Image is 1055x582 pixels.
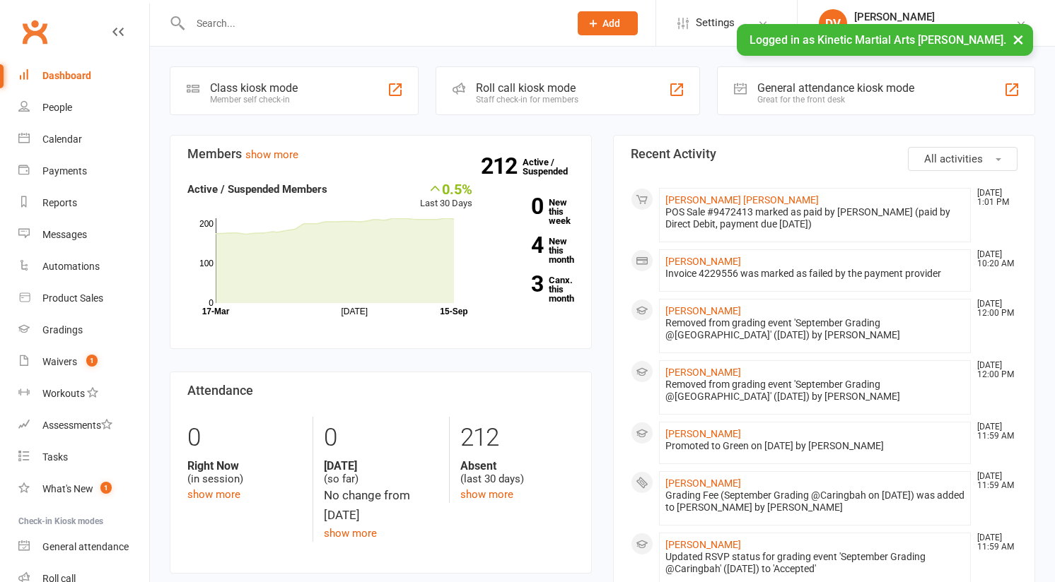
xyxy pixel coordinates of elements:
div: Automations [42,261,100,272]
a: Automations [18,251,149,283]
a: 212Active / Suspended [523,147,585,186]
div: Dashboard [42,70,91,81]
time: [DATE] 12:00 PM [970,361,1017,379]
button: × [1006,24,1031,54]
a: Product Sales [18,283,149,314]
div: Gradings [42,324,83,335]
div: 0.5% [420,181,472,196]
div: 212 [460,417,574,459]
div: DV [819,9,847,37]
a: Clubworx [17,14,52,49]
span: 1 [100,482,112,494]
div: People [42,102,72,113]
div: General attendance [42,541,129,552]
div: Calendar [42,133,82,145]
a: Dashboard [18,60,149,92]
a: show more [245,148,298,161]
strong: 212 [481,155,523,177]
a: Tasks [18,441,149,473]
div: Last 30 Days [420,181,472,211]
span: All activities [924,153,983,165]
a: Reports [18,187,149,219]
strong: Active / Suspended Members [187,183,327,196]
input: Search... [186,13,559,33]
span: Settings [696,7,735,39]
button: All activities [908,147,1018,171]
h3: Attendance [187,384,574,398]
div: Workouts [42,388,85,399]
strong: 4 [494,234,543,256]
div: (so far) [324,459,438,486]
div: No change from [DATE] [324,486,438,524]
div: 0 [324,417,438,459]
div: General attendance kiosk mode [757,81,914,95]
strong: Right Now [187,459,302,473]
div: Roll call kiosk mode [476,81,578,95]
a: 3Canx. this month [494,275,574,303]
div: Payments [42,165,87,177]
div: Waivers [42,356,77,367]
a: [PERSON_NAME] [665,477,741,489]
a: [PERSON_NAME] [PERSON_NAME] [665,194,819,206]
time: [DATE] 11:59 AM [970,472,1017,490]
div: Updated RSVP status for grading event 'September Grading @Caringbah' ([DATE]) to 'Accepted' [665,551,964,575]
div: Great for the front desk [757,95,914,105]
a: Payments [18,155,149,187]
a: [PERSON_NAME] [665,367,741,378]
div: [PERSON_NAME] [854,11,1015,23]
strong: 0 [494,196,543,217]
div: Member self check-in [210,95,298,105]
div: Messages [42,229,87,240]
a: [PERSON_NAME] [665,428,741,439]
strong: [DATE] [324,459,438,473]
div: What's New [42,483,93,494]
a: People [18,92,149,124]
div: Invoice 4229556 was marked as failed by the payment provider [665,268,964,280]
div: Tasks [42,451,68,463]
a: [PERSON_NAME] [665,539,741,550]
div: (in session) [187,459,302,486]
div: Removed from grading event 'September Grading @[GEOGRAPHIC_DATA]' ([DATE]) by [PERSON_NAME] [665,317,964,341]
div: Class kiosk mode [210,81,298,95]
a: General attendance kiosk mode [18,531,149,563]
strong: Absent [460,459,574,473]
div: Promoted to Green on [DATE] by [PERSON_NAME] [665,440,964,452]
span: Logged in as Kinetic Martial Arts [PERSON_NAME]. [750,33,1006,47]
a: 0New this week [494,198,574,225]
span: Add [602,18,620,29]
div: Staff check-in for members [476,95,578,105]
a: [PERSON_NAME] [665,305,741,316]
a: 4New this month [494,237,574,264]
span: 1 [86,355,98,367]
div: Kinetic Martial Arts [PERSON_NAME] [854,23,1015,36]
a: Gradings [18,314,149,346]
div: (last 30 days) [460,459,574,486]
div: 0 [187,417,302,459]
time: [DATE] 12:00 PM [970,299,1017,318]
a: Workouts [18,378,149,410]
button: Add [578,11,638,35]
div: POS Sale #9472413 marked as paid by [PERSON_NAME] (paid by Direct Debit, payment due [DATE]) [665,206,964,230]
a: show more [460,488,513,501]
a: Assessments [18,410,149,441]
h3: Recent Activity [631,147,1018,161]
a: [PERSON_NAME] [665,256,741,267]
div: Grading Fee (September Grading @Caringbah on [DATE]) was added to [PERSON_NAME] by [PERSON_NAME] [665,489,964,513]
a: Waivers 1 [18,346,149,378]
a: Calendar [18,124,149,155]
div: Assessments [42,420,112,431]
time: [DATE] 11:59 AM [970,422,1017,441]
a: Messages [18,219,149,251]
time: [DATE] 11:59 AM [970,533,1017,552]
time: [DATE] 1:01 PM [970,189,1017,207]
time: [DATE] 10:20 AM [970,250,1017,268]
a: What's New1 [18,473,149,505]
h3: Members [187,147,574,161]
div: Reports [42,197,77,208]
div: Product Sales [42,292,103,304]
a: show more [187,488,240,501]
div: Removed from grading event 'September Grading @[GEOGRAPHIC_DATA]' ([DATE]) by [PERSON_NAME] [665,379,964,403]
strong: 3 [494,273,543,295]
a: show more [324,527,377,540]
